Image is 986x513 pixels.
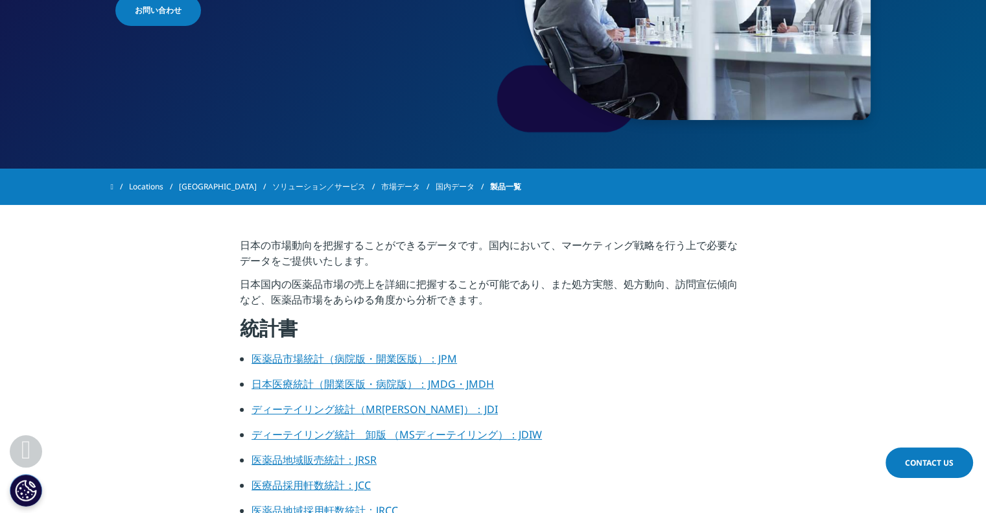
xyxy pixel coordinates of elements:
[10,474,42,507] button: Cookie 設定
[272,175,381,198] a: ソリューション／サービス
[886,447,973,478] a: Contact Us
[129,175,179,198] a: Locations
[252,478,371,492] a: 医療品採用軒数統計：JCC
[252,377,494,391] a: 日本医療統計（開業医版・病院版）：JMDG・JMDH
[252,427,542,442] a: ディーテイリング統計 卸版 （MSディーテイリング）：JDIW
[381,175,436,198] a: 市場データ
[436,175,490,198] a: 国内データ
[490,175,521,198] span: 製品一覧
[252,402,498,416] a: ディーテイリング統計（MR[PERSON_NAME]）：JDI
[252,453,377,467] a: 医薬品地域販売統計：JRSR
[179,175,272,198] a: [GEOGRAPHIC_DATA]
[240,315,298,341] strong: 統計書
[135,5,182,16] span: お問い合わせ
[240,237,746,276] p: 日本の市場動向を把握することができるデータです。国内において、マーケティング戦略を行う上で必要なデータをご提供いたします。
[240,276,746,315] p: 日本国内の医薬品市場の売上を詳細に把握することが可能であり、また処方実態、処方動向、訪問宣伝傾向など、医薬品市場をあらゆる角度から分析できます。
[905,457,954,468] span: Contact Us
[252,352,457,366] a: 医薬品市場統計（病院版・開業医版）：JPM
